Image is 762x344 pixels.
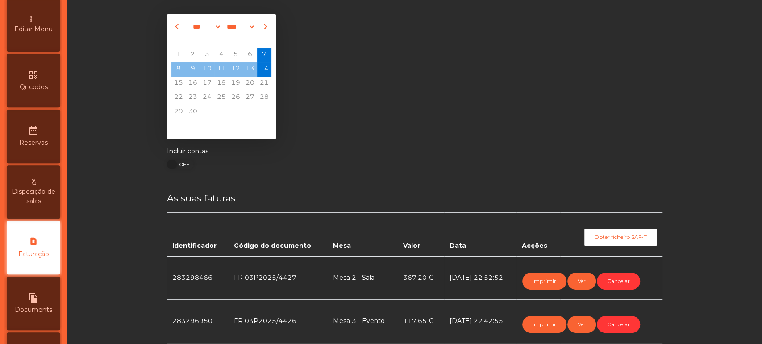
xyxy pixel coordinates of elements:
div: Sunday, September 14, 2025 [257,62,271,77]
div: Sunday, October 5, 2025 [257,105,271,119]
div: Wednesday, September 3, 2025 [200,48,214,62]
i: request_page [28,237,39,247]
span: Disposição de salas [9,187,58,206]
th: Acções [516,213,560,256]
div: Sunday, September 28, 2025 [257,91,271,105]
span: 15 [171,77,186,91]
div: Thursday, October 2, 2025 [214,105,229,119]
button: Imprimir [522,273,566,290]
div: Tuesday, September 9, 2025 [186,62,200,77]
th: Valor [398,213,444,256]
div: Wednesday, September 10, 2025 [200,62,214,77]
span: 20 [243,77,257,91]
div: Saturday, September 6, 2025 [243,48,257,62]
td: 283296950 [167,299,229,343]
span: 2 [186,48,200,62]
span: 7 [257,48,271,62]
button: Cancelar [597,273,640,290]
select: Select year [221,20,255,33]
span: 25 [214,91,229,105]
th: Data [444,213,516,256]
span: OFF [172,160,194,169]
span: Qr codes [20,82,48,92]
div: Thursday, September 25, 2025 [214,91,229,105]
span: 22 [171,91,186,105]
span: 24 [200,91,214,105]
span: 18 [214,77,229,91]
span: Editar Menu [14,25,53,34]
span: 27 [243,91,257,105]
div: Sunday, September 21, 2025 [257,77,271,91]
td: 283298466 [167,256,229,300]
div: Saturday, September 20, 2025 [243,77,257,91]
td: FR 03P2025/4427 [229,256,328,300]
span: 30 [186,105,200,119]
label: Incluir contas [167,147,208,156]
div: Th [214,34,229,48]
i: date_range [28,125,39,136]
div: Thursday, September 18, 2025 [214,77,229,91]
div: Saturday, September 27, 2025 [243,91,257,105]
span: 19 [229,77,243,91]
span: 28 [257,91,271,105]
div: Friday, October 3, 2025 [229,105,243,119]
span: 9 [186,62,200,77]
div: Friday, September 5, 2025 [229,48,243,62]
span: 12 [229,62,243,77]
td: [DATE] 22:52:52 [444,256,516,300]
button: Imprimir [522,316,566,333]
button: Ver [567,316,596,333]
button: Cancelar [597,316,640,333]
div: Monday, September 22, 2025 [171,91,186,105]
div: Monday, October 6, 2025 [171,119,186,134]
span: 23 [186,91,200,105]
span: 5 [229,48,243,62]
div: Fr [229,34,243,48]
div: Wednesday, October 8, 2025 [200,119,214,134]
td: 367.20 € [398,256,444,300]
div: Wednesday, September 17, 2025 [200,77,214,91]
span: 1 [171,48,186,62]
td: [DATE] 22:42:55 [444,299,516,343]
div: Friday, September 19, 2025 [229,77,243,91]
div: Monday, September 15, 2025 [171,77,186,91]
button: Obter ficheiro SAF-T [584,229,657,246]
div: Saturday, October 11, 2025 [243,119,257,134]
button: Ver [567,273,596,290]
div: Friday, September 12, 2025 [229,62,243,77]
span: 16 [186,77,200,91]
div: Saturday, October 4, 2025 [243,105,257,119]
div: Mo [171,34,186,48]
div: We [200,34,214,48]
td: Mesa 2 - Sala [328,256,398,300]
td: FR 03P2025/4426 [229,299,328,343]
h4: As suas faturas [167,192,662,205]
span: 3 [200,48,214,62]
div: Tuesday, September 16, 2025 [186,77,200,91]
span: 13 [243,62,257,77]
div: Saturday, September 13, 2025 [243,62,257,77]
span: 11 [214,62,229,77]
div: Tuesday, September 30, 2025 [186,105,200,119]
span: 10 [200,62,214,77]
div: Tuesday, September 2, 2025 [186,48,200,62]
div: Monday, September 1, 2025 [171,48,186,62]
div: Tuesday, September 23, 2025 [186,91,200,105]
span: 8 [171,62,186,77]
td: Mesa 3 - Evento [328,299,398,343]
span: Faturação [18,250,49,259]
i: qr_code [28,70,39,80]
select: Select month [187,20,221,33]
button: Next month [260,20,270,34]
div: Thursday, September 11, 2025 [214,62,229,77]
th: Código do documento [229,213,328,256]
div: Monday, September 29, 2025 [171,105,186,119]
div: Sunday, September 7, 2025 [257,48,271,62]
div: Wednesday, October 1, 2025 [200,105,214,119]
span: 26 [229,91,243,105]
div: Friday, September 26, 2025 [229,91,243,105]
div: Thursday, October 9, 2025 [214,119,229,134]
div: Su [257,34,271,48]
span: 17 [200,77,214,91]
th: Identificador [167,213,229,256]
